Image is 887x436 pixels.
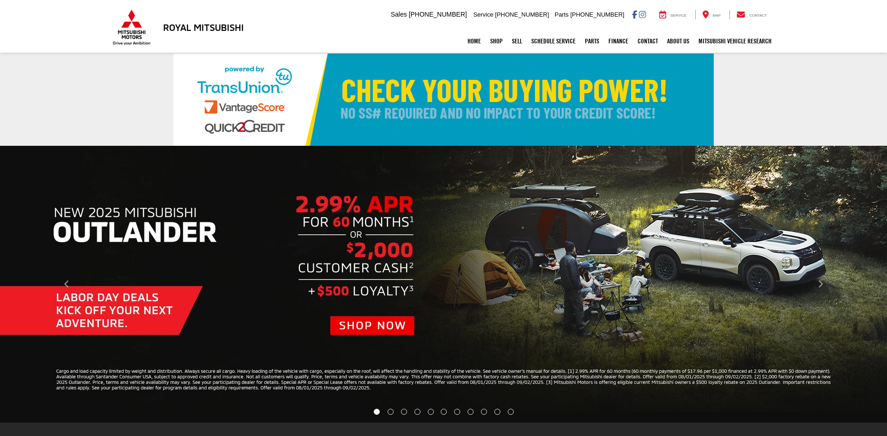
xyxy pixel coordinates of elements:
li: Go to slide number 3. [401,409,407,415]
li: Go to slide number 4. [414,409,420,415]
span: [PHONE_NUMBER] [570,11,624,18]
li: Go to slide number 1. [374,409,380,415]
a: Service [652,10,693,19]
span: Contact [749,13,767,18]
li: Go to slide number 8. [468,409,474,415]
img: Check Your Buying Power [173,54,714,146]
li: Go to slide number 9. [481,409,487,415]
span: [PHONE_NUMBER] [409,11,467,18]
a: Facebook: Click to visit our Facebook page [632,11,637,18]
li: Go to slide number 10. [494,409,500,415]
a: Schedule Service: Opens in a new tab [527,30,580,53]
span: [PHONE_NUMBER] [495,11,549,18]
a: Parts: Opens in a new tab [580,30,604,53]
span: Parts [554,11,568,18]
span: Sales [391,11,407,18]
li: Go to slide number 5. [428,409,434,415]
li: Go to slide number 11. [508,409,514,415]
a: About Us [662,30,694,53]
a: Contact [633,30,662,53]
span: Service [670,13,687,18]
li: Go to slide number 7. [454,409,460,415]
h3: Royal Mitsubishi [163,22,244,32]
a: Map [695,10,728,19]
a: Shop [486,30,507,53]
a: Sell [507,30,527,53]
li: Go to slide number 2. [388,409,394,415]
span: Service [474,11,493,18]
a: Finance [604,30,633,53]
a: Instagram: Click to visit our Instagram page [639,11,646,18]
a: Mitsubishi Vehicle Research [694,30,776,53]
a: Home [463,30,486,53]
li: Go to slide number 6. [441,409,447,415]
img: Mitsubishi [111,9,152,45]
button: Click to view next picture. [754,164,887,404]
a: Contact [729,10,774,19]
span: Map [713,13,721,18]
